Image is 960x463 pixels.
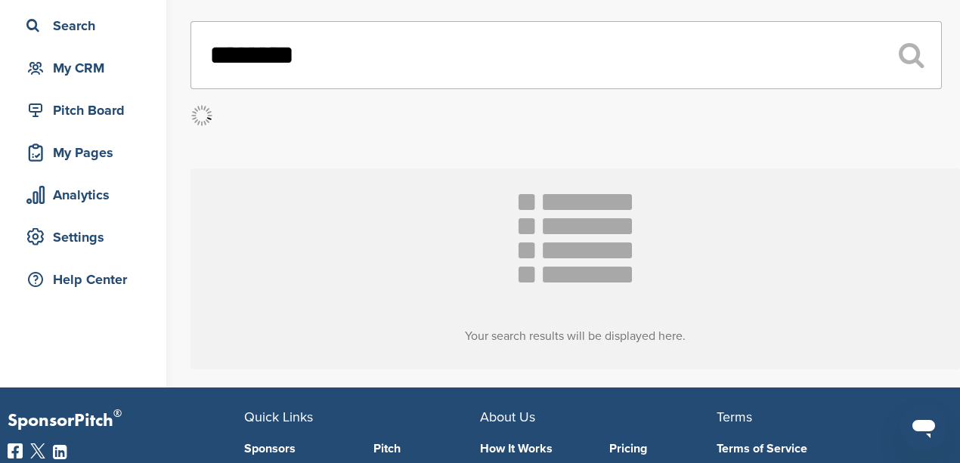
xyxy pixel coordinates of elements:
span: ® [113,404,122,423]
a: Terms of Service [717,443,931,455]
a: Pricing [609,443,716,455]
img: Loader [190,104,213,127]
div: My CRM [23,54,151,82]
img: Facebook [8,443,23,458]
div: Settings [23,224,151,251]
a: How It Works [480,443,587,455]
div: Pitch Board [23,97,151,124]
div: Analytics [23,181,151,208]
span: Quick Links [244,409,313,425]
a: Search [15,8,151,43]
img: Twitter [30,443,45,458]
div: Help Center [23,266,151,293]
a: Analytics [15,177,151,212]
div: Search [23,12,151,39]
a: Pitch [373,443,480,455]
div: My Pages [23,139,151,166]
a: Help Center [15,262,151,297]
iframe: Button to launch messaging window [900,403,948,451]
a: Pitch Board [15,93,151,128]
a: My CRM [15,51,151,85]
p: SponsorPitch [8,410,244,432]
a: Sponsors [244,443,351,455]
a: Settings [15,220,151,255]
h3: Your search results will be displayed here. [190,327,960,345]
span: Terms [717,409,752,425]
a: My Pages [15,135,151,170]
span: About Us [480,409,535,425]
